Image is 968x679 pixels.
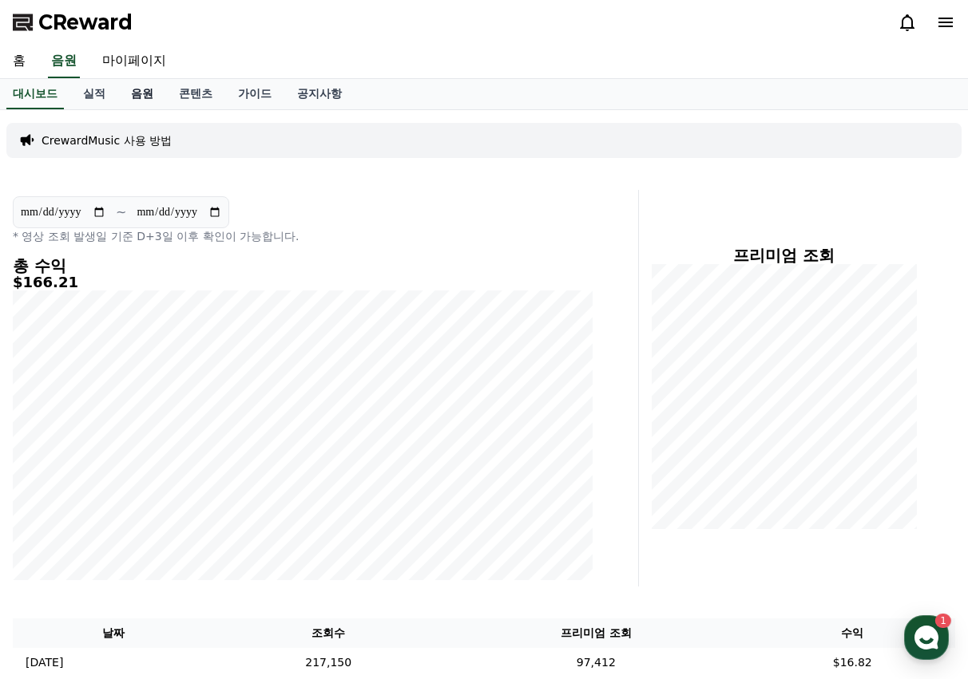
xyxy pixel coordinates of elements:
[749,618,955,648] th: 수익
[652,247,917,264] h4: 프리미엄 조회
[105,506,206,546] a: 1대화
[5,506,105,546] a: 홈
[442,618,749,648] th: 프리미엄 조회
[13,10,133,35] a: CReward
[13,228,593,244] p: * 영상 조회 발생일 기준 D+3일 이후 확인이 가능합니다.
[214,648,442,677] td: 217,150
[13,618,214,648] th: 날짜
[214,618,442,648] th: 조회수
[6,79,64,109] a: 대시보드
[247,530,266,543] span: 설정
[89,45,179,78] a: 마이페이지
[206,506,307,546] a: 설정
[118,79,166,109] a: 음원
[284,79,355,109] a: 공지사항
[116,203,126,222] p: ~
[442,648,749,677] td: 97,412
[50,530,60,543] span: 홈
[162,505,168,518] span: 1
[26,654,63,671] p: [DATE]
[749,648,955,677] td: $16.82
[146,531,165,543] span: 대화
[13,274,593,290] h5: $166.21
[38,10,133,35] span: CReward
[13,257,593,274] h4: 총 수익
[48,45,80,78] a: 음원
[166,79,225,109] a: 콘텐츠
[42,132,172,148] a: CrewardMusic 사용 방법
[70,79,118,109] a: 실적
[225,79,284,109] a: 가이드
